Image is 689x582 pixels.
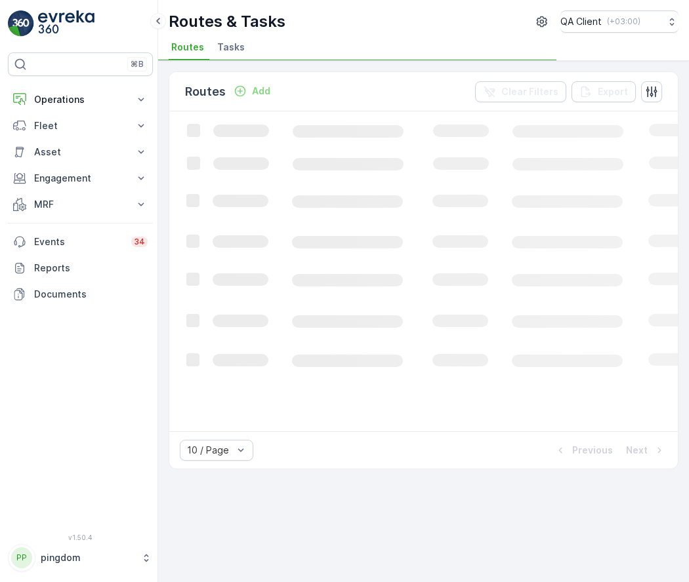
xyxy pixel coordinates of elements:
button: Next [625,442,667,458]
a: Documents [8,281,153,307]
p: ( +03:00 ) [607,16,640,27]
p: 34 [134,237,145,247]
button: Fleet [8,113,153,139]
p: Reports [34,262,148,275]
p: ⌘B [131,59,144,69]
button: Clear Filters [475,81,566,102]
div: PP [11,547,32,568]
button: Add [228,83,276,99]
span: Tasks [217,41,245,54]
p: MRF [34,198,127,211]
button: Export [572,81,636,102]
span: v 1.50.4 [8,533,153,541]
p: Engagement [34,172,127,185]
a: Reports [8,255,153,281]
p: pingdom [41,551,135,564]
img: logo [8,10,34,37]
p: Asset [34,145,127,159]
p: Clear Filters [501,85,558,98]
button: Previous [553,442,614,458]
p: QA Client [560,15,602,28]
p: Add [252,85,270,98]
button: QA Client(+03:00) [560,10,679,33]
p: Documents [34,288,148,301]
p: Fleet [34,119,127,132]
p: Previous [572,444,613,457]
p: Routes [185,83,226,101]
button: Operations [8,87,153,113]
p: Routes & Tasks [169,11,285,32]
button: MRF [8,191,153,218]
span: Routes [171,41,204,54]
button: PPpingdom [8,544,153,572]
p: Events [34,235,123,248]
button: Asset [8,139,153,165]
a: Events34 [8,229,153,255]
img: logo_light-DOdMpM7g.png [38,10,94,37]
p: Export [598,85,628,98]
p: Next [626,444,648,457]
button: Engagement [8,165,153,191]
p: Operations [34,93,127,106]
